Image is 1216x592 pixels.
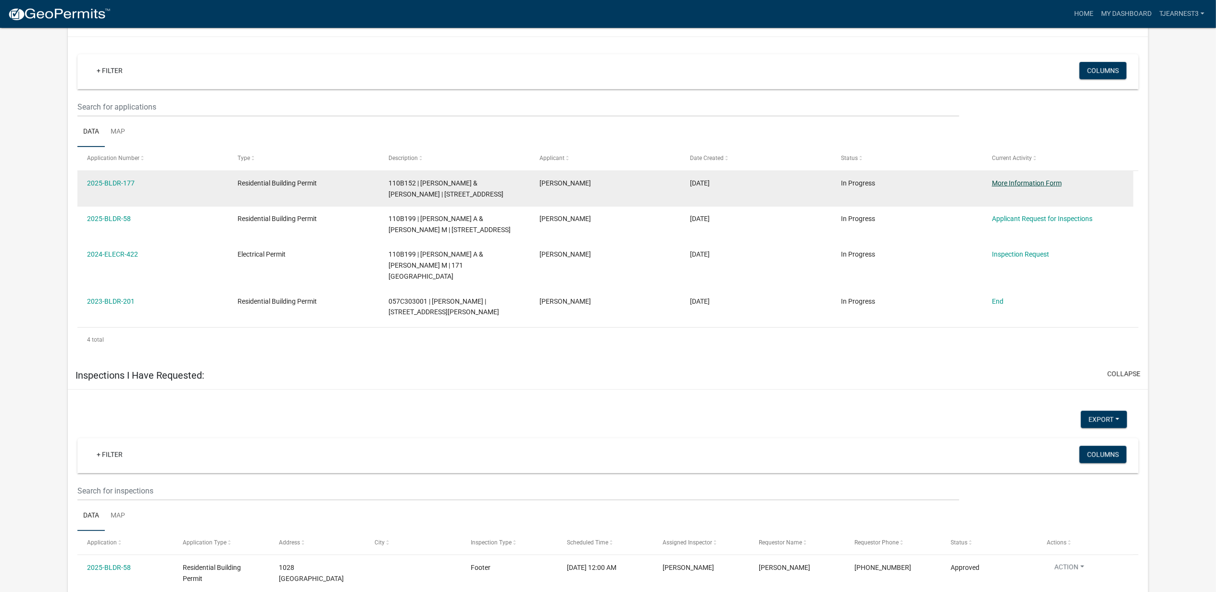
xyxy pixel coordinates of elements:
[539,297,591,305] span: THOMAS EARNEST
[89,446,130,463] a: + Filter
[87,155,139,161] span: Application Number
[1079,62,1127,79] button: Columns
[238,250,286,258] span: Electrical Permit
[690,297,710,305] span: 06/01/2023
[653,531,750,554] datatable-header-cell: Assigned Inspector
[951,539,967,546] span: Status
[841,250,875,258] span: In Progress
[841,179,875,187] span: In Progress
[530,147,681,170] datatable-header-cell: Applicant
[87,250,138,258] a: 2024-ELECR-422
[681,147,832,170] datatable-header-cell: Date Created
[1079,446,1127,463] button: Columns
[228,147,379,170] datatable-header-cell: Type
[841,215,875,222] span: In Progress
[238,179,317,187] span: Residential Building Permit
[77,501,105,531] a: Data
[539,179,591,187] span: THOMAS EARNEST
[183,539,226,546] span: Application Type
[1155,5,1208,23] a: TJEARNEST3
[375,539,385,546] span: City
[841,155,858,161] span: Status
[471,564,490,571] span: Footer
[462,531,558,554] datatable-header-cell: Inspection Type
[389,250,483,280] span: 110B199 | VASS ROBERT A & SELENA M | 171 NORTH STEEL BRIDGE
[87,179,135,187] a: 2025-BLDR-177
[1107,369,1141,379] button: collapse
[951,564,979,571] span: Approved
[832,147,983,170] datatable-header-cell: Status
[992,250,1049,258] a: Inspection Request
[87,564,131,571] a: 2025-BLDR-58
[845,531,941,554] datatable-header-cell: Requestor Phone
[992,297,1003,305] a: End
[690,155,724,161] span: Date Created
[855,564,912,571] span: 770-318-9427
[855,539,899,546] span: Requestor Phone
[238,155,250,161] span: Type
[68,37,1148,362] div: collapse
[279,564,344,582] span: 1028 CROOKED CREEK RD
[238,215,317,222] span: Residential Building Permit
[567,539,608,546] span: Scheduled Time
[759,539,802,546] span: Requestor Name
[87,215,131,222] a: 2025-BLDR-58
[77,117,105,148] a: Data
[238,297,317,305] span: Residential Building Permit
[558,531,654,554] datatable-header-cell: Scheduled Time
[992,179,1062,187] a: More Information Form
[690,250,710,258] span: 09/09/2024
[941,531,1038,554] datatable-header-cell: Status
[1081,411,1127,428] button: Export
[539,155,564,161] span: Applicant
[539,250,591,258] span: THOMAS EARNEST
[1070,5,1097,23] a: Home
[183,564,241,582] span: Residential Building Permit
[379,147,530,170] datatable-header-cell: Description
[992,155,1032,161] span: Current Activity
[270,531,366,554] datatable-header-cell: Address
[750,531,846,554] datatable-header-cell: Requestor Name
[389,155,418,161] span: Description
[690,215,710,222] span: 02/24/2025
[87,539,117,546] span: Application
[77,147,228,170] datatable-header-cell: Application Number
[1047,539,1066,546] span: Actions
[77,481,959,501] input: Search for inspections
[105,501,131,531] a: Map
[663,564,714,571] span: Cedrick Moreland
[1038,531,1134,554] datatable-header-cell: Actions
[663,539,712,546] span: Assigned Inspector
[983,147,1134,170] datatable-header-cell: Current Activity
[567,564,616,571] span: 05/29/2025, 12:00 AM
[389,297,499,316] span: 057C303001 | WHITEHOUSE PATRICIA | 259 SHELTON DR
[690,179,710,187] span: 06/09/2025
[471,539,512,546] span: Inspection Type
[77,531,174,554] datatable-header-cell: Application
[1097,5,1155,23] a: My Dashboard
[77,97,959,117] input: Search for applications
[759,564,810,571] span: Maureen McDonnell
[105,117,131,148] a: Map
[1047,562,1092,576] button: Action
[89,62,130,79] a: + Filter
[75,370,204,381] h5: Inspections I Have Requested:
[539,215,591,222] span: THOMAS EARNEST
[389,215,511,234] span: 110B199 | VASS ROBERT A & SELENA M | 1028 CROOKED CREEK RD
[841,297,875,305] span: In Progress
[389,179,503,198] span: 110B152 | EARNEST THOMAS J III & KELLIE T | 171 N STEEL BRIDGE RD
[174,531,270,554] datatable-header-cell: Application Type
[77,328,1138,352] div: 4 total
[992,215,1092,222] a: Applicant Request for Inspections
[365,531,462,554] datatable-header-cell: City
[87,297,135,305] a: 2023-BLDR-201
[279,539,300,546] span: Address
